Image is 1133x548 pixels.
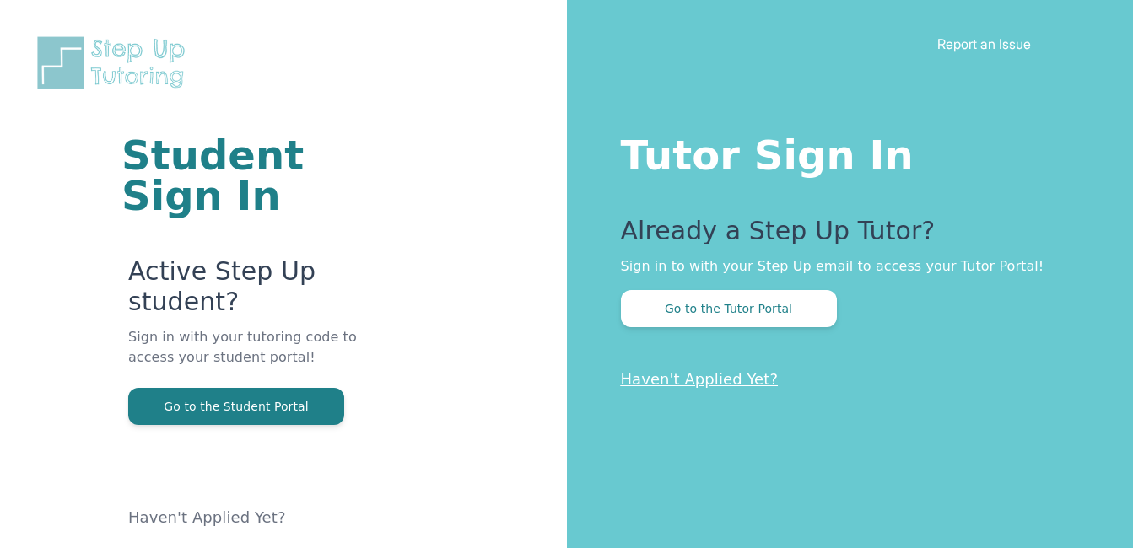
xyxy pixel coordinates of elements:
[621,300,837,316] a: Go to the Tutor Portal
[128,398,344,414] a: Go to the Student Portal
[621,216,1066,256] p: Already a Step Up Tutor?
[621,256,1066,277] p: Sign in to with your Step Up email to access your Tutor Portal!
[121,135,364,216] h1: Student Sign In
[621,128,1066,175] h1: Tutor Sign In
[128,256,364,327] p: Active Step Up student?
[621,370,779,388] a: Haven't Applied Yet?
[34,34,196,92] img: Step Up Tutoring horizontal logo
[937,35,1031,52] a: Report an Issue
[128,327,364,388] p: Sign in with your tutoring code to access your student portal!
[128,508,286,526] a: Haven't Applied Yet?
[128,388,344,425] button: Go to the Student Portal
[621,290,837,327] button: Go to the Tutor Portal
